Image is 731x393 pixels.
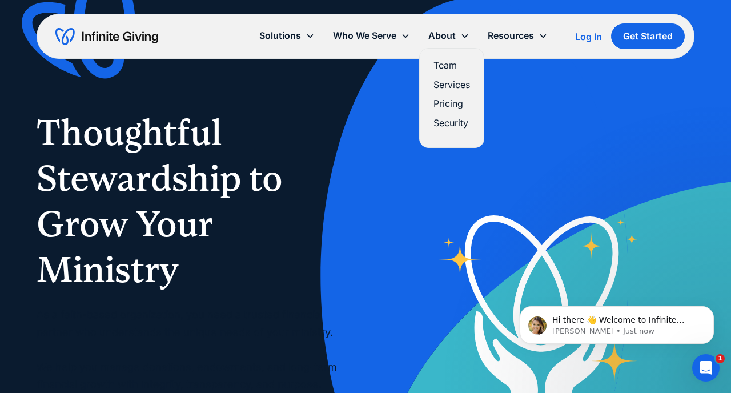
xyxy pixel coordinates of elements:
[433,96,470,111] a: Pricing
[419,48,484,148] nav: About
[250,23,324,48] div: Solutions
[333,28,396,43] div: Who We Serve
[716,354,725,363] span: 1
[433,58,470,73] a: Team
[503,282,731,362] iframe: Intercom notifications message
[488,28,534,43] div: Resources
[611,23,685,49] a: Get Started
[433,115,470,131] a: Security
[428,28,456,43] div: About
[37,110,343,292] h1: Thoughtful Stewardship to Grow Your Ministry
[419,23,479,48] div: About
[259,28,301,43] div: Solutions
[479,23,557,48] div: Resources
[433,77,470,93] a: Services
[55,27,158,46] a: home
[575,30,602,43] a: Log In
[692,354,720,382] iframe: Intercom live chat
[575,32,602,41] div: Log In
[324,23,419,48] div: Who We Serve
